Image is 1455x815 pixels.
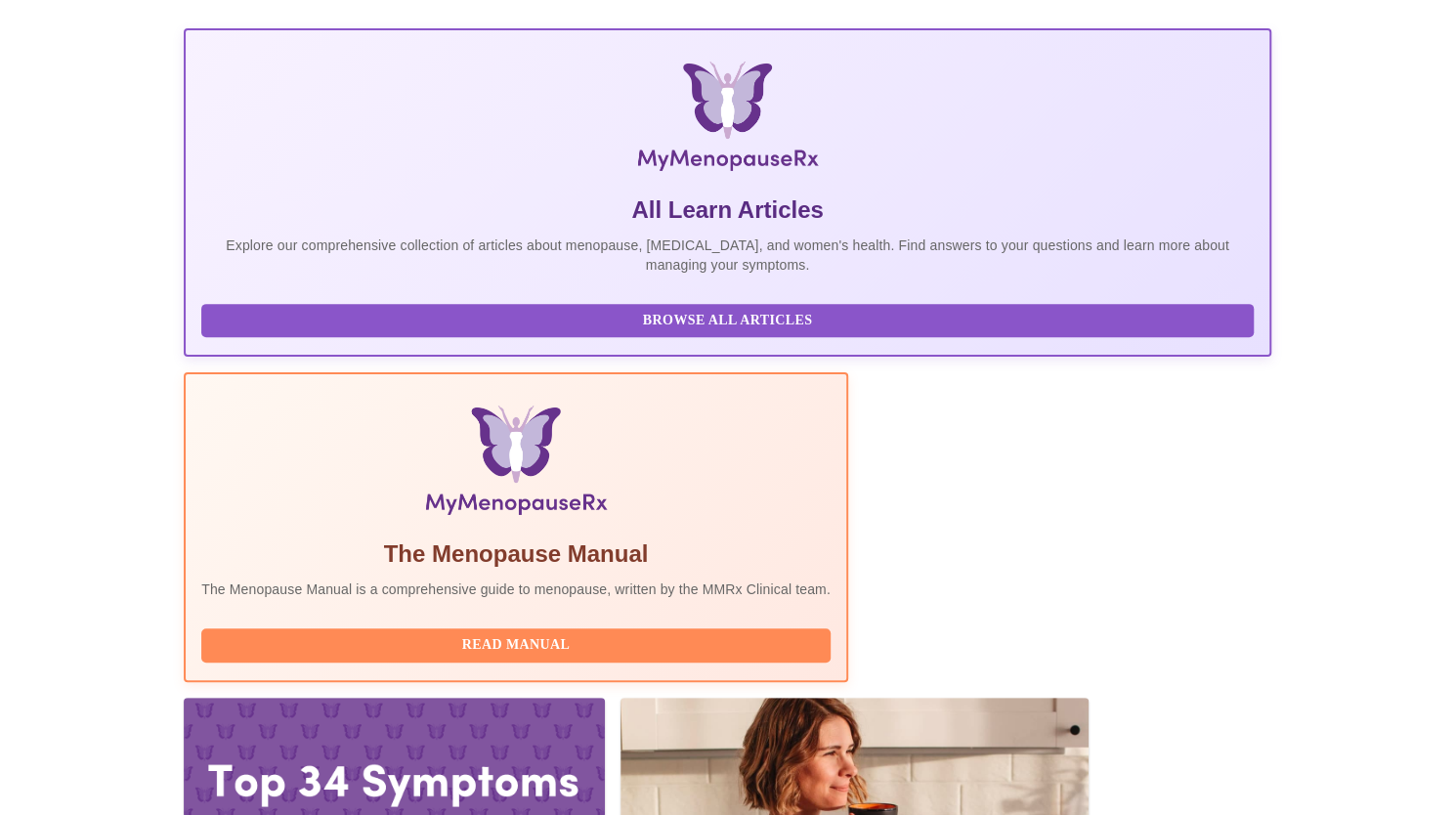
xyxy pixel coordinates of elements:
a: Browse All Articles [201,311,1259,327]
a: Read Manual [201,635,835,652]
p: Explore our comprehensive collection of articles about menopause, [MEDICAL_DATA], and women's hea... [201,236,1254,275]
img: MyMenopauseRx Logo [364,62,1091,179]
button: Read Manual [201,628,831,663]
img: Menopause Manual [301,406,730,523]
p: The Menopause Manual is a comprehensive guide to menopause, written by the MMRx Clinical team. [201,579,831,599]
span: Read Manual [221,633,811,658]
h5: All Learn Articles [201,194,1254,226]
button: Browse All Articles [201,304,1254,338]
h5: The Menopause Manual [201,538,831,570]
span: Browse All Articles [221,309,1234,333]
